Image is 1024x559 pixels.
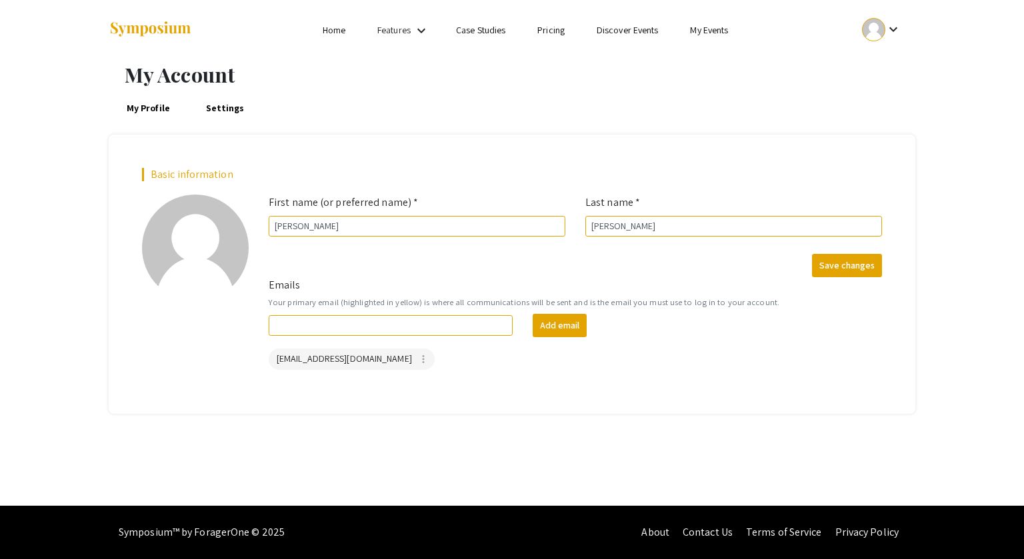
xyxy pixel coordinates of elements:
[537,24,565,36] a: Pricing
[690,24,728,36] a: My Events
[848,15,915,45] button: Expand account dropdown
[125,63,915,87] h1: My Account
[585,195,640,211] label: Last name *
[417,353,429,365] mat-icon: more_vert
[142,168,882,181] h2: Basic information
[641,525,669,539] a: About
[269,346,882,372] mat-chip-list: Your emails
[109,21,192,39] img: Symposium by ForagerOne
[119,506,285,559] div: Symposium™ by ForagerOne © 2025
[269,296,882,308] small: Your primary email (highlighted in yellow) is where all communications will be sent and is the em...
[746,525,822,539] a: Terms of Service
[269,348,435,370] mat-chip: [EMAIL_ADDRESS][DOMAIN_NAME]
[323,24,345,36] a: Home
[885,21,901,37] mat-icon: Expand account dropdown
[835,525,899,539] a: Privacy Policy
[413,23,429,39] mat-icon: Expand Features list
[456,24,505,36] a: Case Studies
[683,525,733,539] a: Contact Us
[124,92,173,124] a: My Profile
[533,314,587,337] button: Add email
[203,92,247,124] a: Settings
[377,24,411,36] a: Features
[597,24,659,36] a: Discover Events
[269,277,301,293] label: Emails
[812,254,882,277] button: Save changes
[269,195,418,211] label: First name (or preferred name) *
